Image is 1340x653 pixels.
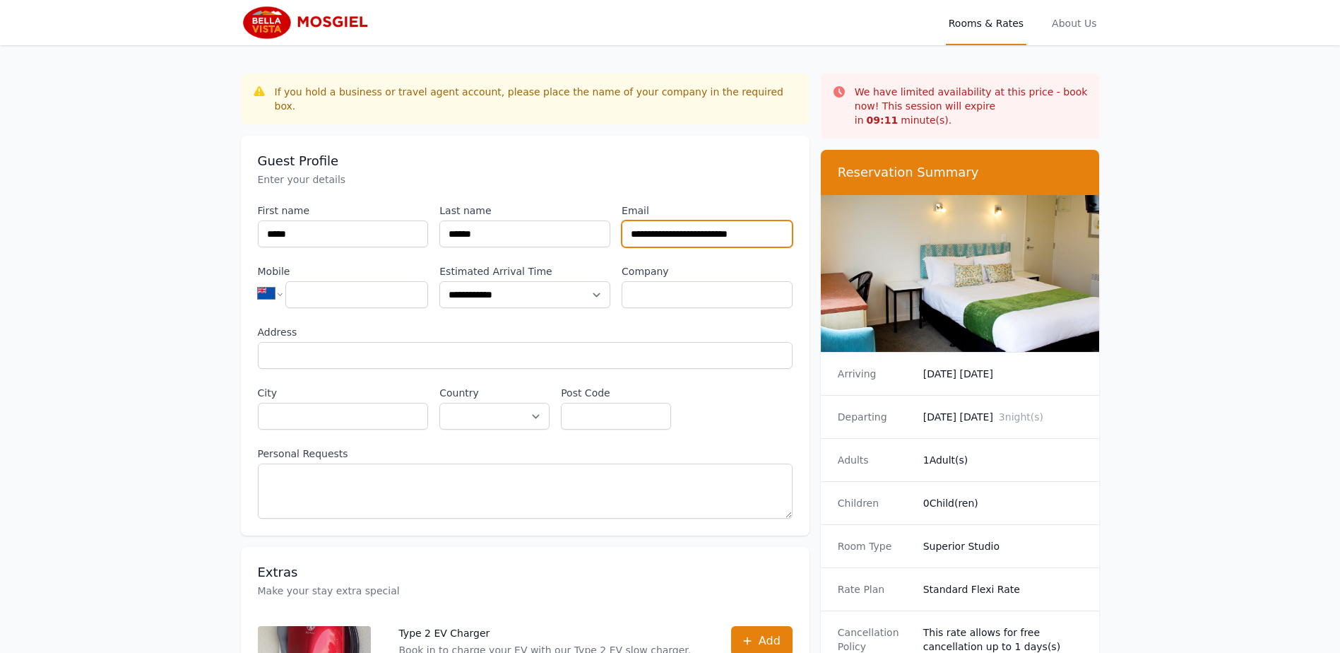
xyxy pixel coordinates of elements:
[258,386,429,400] label: City
[439,264,610,278] label: Estimated Arrival Time
[838,367,912,381] dt: Arriving
[622,204,793,218] label: Email
[399,626,703,640] p: Type 2 EV Charger
[258,564,793,581] h3: Extras
[821,195,1100,352] img: Superior Studio
[258,153,793,170] h3: Guest Profile
[923,453,1083,467] dd: 1 Adult(s)
[561,386,671,400] label: Post Code
[622,264,793,278] label: Company
[759,633,781,649] span: Add
[999,411,1043,423] span: 3 night(s)
[838,453,912,467] dt: Adults
[258,264,429,278] label: Mobile
[838,164,1083,181] h3: Reservation Summary
[439,386,550,400] label: Country
[923,539,1083,553] dd: Superior Studio
[275,85,798,113] div: If you hold a business or travel agent account, please place the name of your company in the requ...
[867,114,899,126] strong: 09 : 11
[258,204,429,218] label: First name
[241,6,376,40] img: Bella Vista Mosgiel
[838,496,912,510] dt: Children
[923,410,1083,424] dd: [DATE] [DATE]
[838,582,912,596] dt: Rate Plan
[855,85,1089,127] p: We have limited availability at this price - book now! This session will expire in minute(s).
[838,410,912,424] dt: Departing
[258,172,793,187] p: Enter your details
[923,496,1083,510] dd: 0 Child(ren)
[923,582,1083,596] dd: Standard Flexi Rate
[258,325,793,339] label: Address
[258,584,793,598] p: Make your stay extra special
[923,367,1083,381] dd: [DATE] [DATE]
[838,539,912,553] dt: Room Type
[258,447,793,461] label: Personal Requests
[439,204,610,218] label: Last name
